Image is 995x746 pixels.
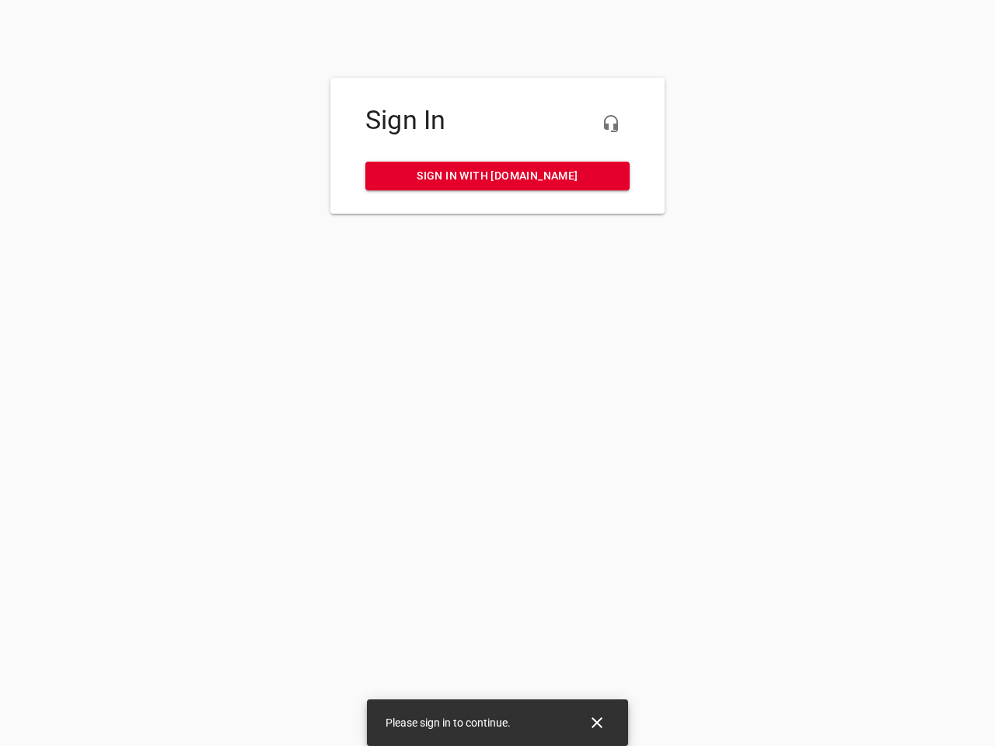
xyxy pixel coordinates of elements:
[386,716,511,729] span: Please sign in to continue.
[592,105,630,142] button: Live Chat
[365,105,630,136] h4: Sign In
[378,166,617,186] span: Sign in with [DOMAIN_NAME]
[365,162,630,190] a: Sign in with [DOMAIN_NAME]
[578,704,616,741] button: Close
